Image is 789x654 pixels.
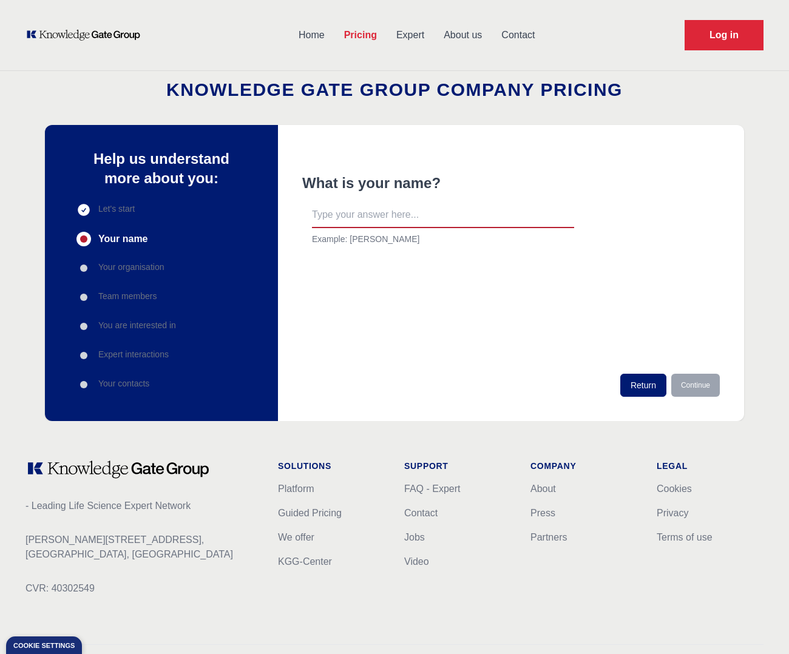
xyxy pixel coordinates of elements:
p: CVR: 40302549 [25,581,259,596]
button: Return [620,374,666,397]
a: Video [404,556,429,567]
a: Jobs [404,532,425,542]
span: Your name [98,232,148,246]
p: Help us understand more about you: [76,149,246,188]
a: Privacy [657,508,688,518]
div: Cookie settings [13,642,75,649]
a: We offer [278,532,314,542]
a: Pricing [334,19,387,51]
a: Contact [404,508,438,518]
h1: Company [530,460,637,472]
a: Guided Pricing [278,508,342,518]
a: KGG-Center [278,556,332,567]
p: Your organisation [98,261,164,273]
a: Request Demo [685,20,764,50]
a: KOL Knowledge Platform: Talk to Key External Experts (KEE) [25,29,149,41]
p: You are interested in [98,319,176,331]
p: - Leading Life Science Expert Network [25,499,259,513]
a: Contact [492,19,544,51]
a: Partners [530,532,567,542]
h1: Solutions [278,460,385,472]
a: Terms of use [657,532,713,542]
p: Team members [98,290,157,302]
input: Type your answer here... [312,203,574,228]
h2: What is your name? [302,174,574,193]
a: FAQ - Expert [404,484,460,494]
p: Your contacts [98,377,149,389]
h1: Legal [657,460,764,472]
h1: Support [404,460,511,472]
p: [PERSON_NAME][STREET_ADDRESS], [GEOGRAPHIC_DATA], [GEOGRAPHIC_DATA] [25,533,259,562]
a: Home [289,19,334,51]
p: Expert interactions [98,348,169,360]
span: Let's start [98,203,135,215]
a: About us [434,19,492,51]
button: Continue [671,374,720,397]
p: Example: [PERSON_NAME] [312,233,574,245]
a: About [530,484,556,494]
a: Platform [278,484,314,494]
div: Progress [76,203,246,392]
a: Cookies [657,484,692,494]
iframe: Chat Widget [728,596,789,654]
a: Expert [387,19,434,51]
a: Press [530,508,555,518]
